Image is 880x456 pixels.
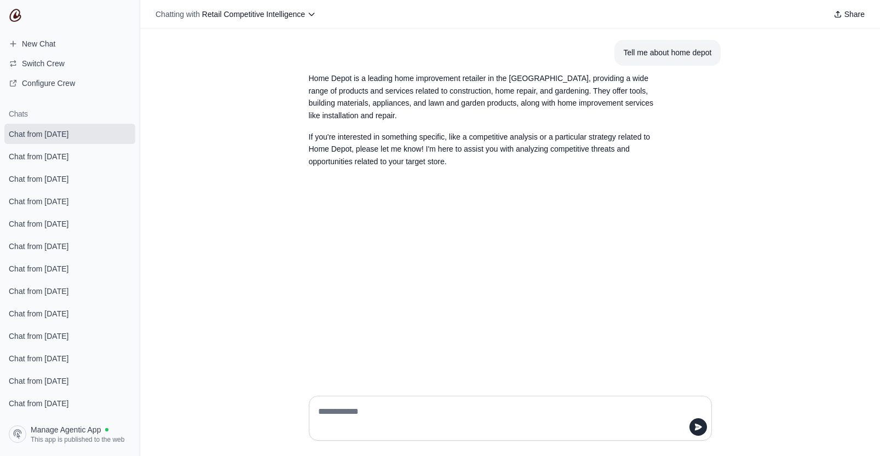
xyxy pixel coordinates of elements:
span: Chat from [DATE] [9,218,68,229]
span: Configure Crew [22,78,75,89]
a: Chat from [DATE] [4,281,135,301]
span: Chatting with [156,9,200,20]
a: Chat from [DATE] [4,415,135,436]
span: Chat from [DATE] [9,331,68,342]
span: Chat from [DATE] [9,263,68,274]
span: Chat from [DATE] [9,241,68,252]
a: Chat from [DATE] [4,213,135,234]
a: Chat from [DATE] [4,146,135,166]
a: New Chat [4,35,135,53]
a: Chat from [DATE] [4,326,135,346]
button: Switch Crew [4,55,135,72]
p: If you're interested in something specific, like a competitive analysis or a particular strategy ... [309,131,659,168]
button: Share [829,7,869,22]
span: Chat from [DATE] [9,196,68,207]
a: Chat from [DATE] [4,348,135,368]
span: Retail Competitive Intelligence [202,10,305,19]
div: Tell me about home depot [623,47,711,59]
a: Chat from [DATE] [4,303,135,324]
p: Home Depot is a leading home improvement retailer in the [GEOGRAPHIC_DATA], providing a wide rang... [309,72,659,122]
span: Manage Agentic App [31,424,101,435]
span: Switch Crew [22,58,65,69]
a: Chat from [DATE] [4,258,135,279]
section: Response [300,66,668,175]
a: Chat from [DATE] [4,191,135,211]
span: Chat from [DATE] [9,398,68,409]
a: Manage Agentic App This app is published to the web [4,421,135,447]
span: Share [844,9,865,20]
a: Chat from [DATE] [4,236,135,256]
a: Chat from [DATE] [4,393,135,413]
span: Chat from [DATE] [9,151,68,162]
span: Chat from [DATE] [9,174,68,184]
span: Chat from [DATE] [9,286,68,297]
span: This app is published to the web [31,435,124,444]
span: Chat from [DATE] [9,353,68,364]
a: Chat from [DATE] [4,124,135,144]
span: Chat from [DATE] [9,308,68,319]
button: Chatting with Retail Competitive Intelligence [151,7,320,22]
a: Configure Crew [4,74,135,92]
span: Chat from [DATE] [9,420,68,431]
span: Chat from [DATE] [9,376,68,386]
span: Chat from [DATE] [9,129,68,140]
img: CrewAI Logo [9,9,22,22]
span: New Chat [22,38,55,49]
section: User message [614,40,720,66]
a: Chat from [DATE] [4,169,135,189]
a: Chat from [DATE] [4,371,135,391]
